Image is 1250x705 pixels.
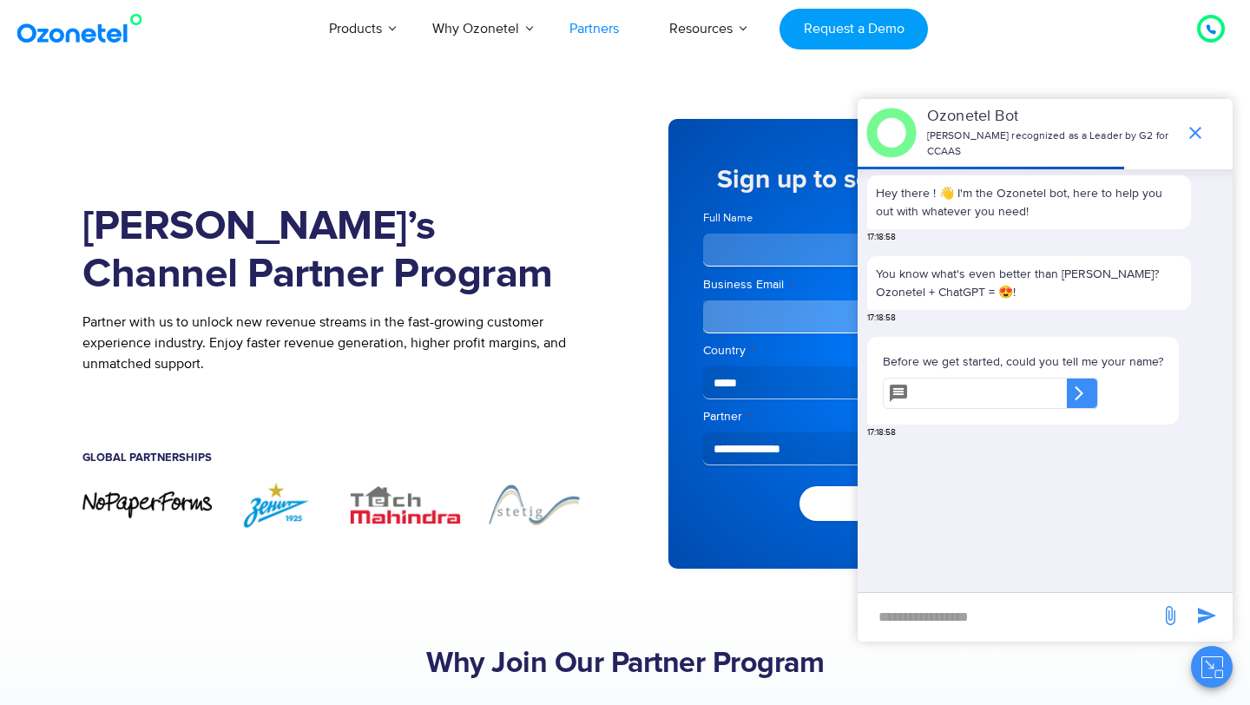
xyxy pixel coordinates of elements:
[341,481,470,529] img: TechMahindra
[867,312,896,325] span: 17:18:58
[470,481,599,529] img: Stetig
[82,647,1168,682] h2: Why Join Our Partner Program
[780,9,928,49] a: Request a Demo
[883,352,1163,371] p: Before we get started, could you tell me your name?
[866,602,1151,633] div: new-msg-input
[703,276,890,293] label: Business Email
[212,481,341,529] div: 2 of 7
[703,342,1089,359] label: Country
[82,452,599,464] h5: Global Partnerships
[703,210,890,227] label: Full Name
[867,426,896,439] span: 17:18:58
[82,490,212,520] div: 1 of 7
[927,128,1176,160] p: [PERSON_NAME] recognized as a Leader by G2 for CCAAS
[876,184,1182,221] p: Hey there ! 👋 I'm the Ozonetel bot, here to help you out with whatever you need!
[866,108,917,158] img: header
[1191,646,1233,688] button: Close chat
[927,105,1176,128] p: Ozonetel Bot
[82,312,599,374] p: Partner with us to unlock new revenue streams in the fast-growing customer experience industry. E...
[876,265,1182,301] p: You know what's even better than [PERSON_NAME]? Ozonetel + ChatGPT = 😍!
[703,167,1089,193] h5: Sign up to schedule a callback
[82,490,212,520] img: nopaperforms
[1189,598,1224,633] span: send message
[867,231,896,244] span: 17:18:58
[82,203,599,299] h1: [PERSON_NAME]’s Channel Partner Program
[1178,115,1213,150] span: end chat or minimize
[82,481,599,529] div: Image Carousel
[703,408,1089,425] label: Partner
[212,481,341,529] img: ZENIT
[470,481,599,529] div: 4 of 7
[1153,598,1187,633] span: send message
[341,481,470,529] div: 3 of 7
